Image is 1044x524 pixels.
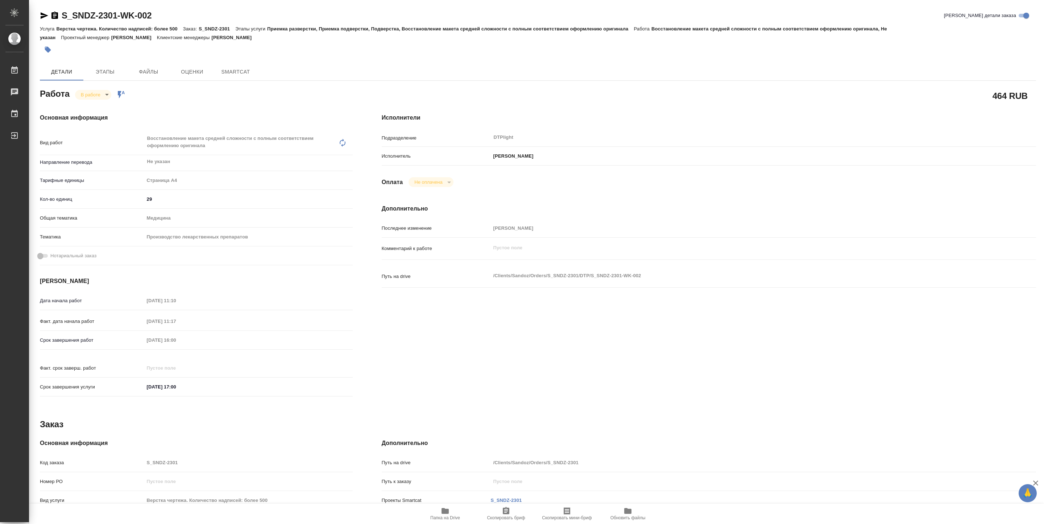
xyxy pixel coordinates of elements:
[634,26,651,32] p: Работа
[40,318,144,325] p: Факт. дата начала работ
[88,67,123,76] span: Этапы
[491,476,982,487] input: Пустое поле
[491,270,982,282] textarea: /Clients/Sandoz/Orders/S_SNDZ-2301/DTP/S_SNDZ-2301-WK-002
[40,196,144,203] p: Кол-во единиц
[211,35,257,40] p: [PERSON_NAME]
[491,498,522,503] a: S_SNDZ-2301
[40,177,144,184] p: Тарифные единицы
[199,26,235,32] p: S_SNDZ-2301
[183,26,199,32] p: Заказ:
[144,295,208,306] input: Пустое поле
[382,245,491,252] p: Комментарий к работе
[382,273,491,280] p: Путь на drive
[1019,484,1037,502] button: 🙏
[415,504,476,524] button: Папка на Drive
[144,363,208,373] input: Пустое поле
[382,204,1036,213] h4: Дополнительно
[235,26,267,32] p: Этапы услуги
[382,439,1036,448] h4: Дополнительно
[40,365,144,372] p: Факт. срок заверш. работ
[409,177,453,187] div: В работе
[44,67,79,76] span: Детали
[491,457,982,468] input: Пустое поле
[40,497,144,504] p: Вид услуги
[430,515,460,520] span: Папка на Drive
[597,504,658,524] button: Обновить файлы
[536,504,597,524] button: Скопировать мини-бриф
[542,515,592,520] span: Скопировать мини-бриф
[144,495,353,506] input: Пустое поле
[1022,486,1034,501] span: 🙏
[40,159,144,166] p: Направление перевода
[144,231,353,243] div: Производство лекарственных препаратов
[61,35,111,40] p: Проектный менеджер
[131,67,166,76] span: Файлы
[491,153,534,160] p: [PERSON_NAME]
[40,233,144,241] p: Тематика
[40,26,56,32] p: Услуга
[79,92,103,98] button: В работе
[56,26,183,32] p: Верстка чертежа. Количество надписей: более 500
[50,11,59,20] button: Скопировать ссылку
[157,35,212,40] p: Клиентские менеджеры
[382,497,491,504] p: Проекты Smartcat
[144,457,353,468] input: Пустое поле
[75,90,111,100] div: В работе
[382,225,491,232] p: Последнее изменение
[218,67,253,76] span: SmartCat
[40,297,144,304] p: Дата начала работ
[111,35,157,40] p: [PERSON_NAME]
[40,11,49,20] button: Скопировать ссылку для ЯМессенджера
[144,174,353,187] div: Страница А4
[40,419,63,430] h2: Заказ
[144,335,208,345] input: Пустое поле
[40,459,144,466] p: Код заказа
[267,26,634,32] p: Приемка разверстки, Приемка подверстки, Подверстка, Восстановление макета средней сложности с пол...
[412,179,444,185] button: Не оплачена
[382,178,403,187] h4: Оплата
[40,113,353,122] h4: Основная информация
[382,134,491,142] p: Подразделение
[175,67,210,76] span: Оценки
[144,476,353,487] input: Пустое поле
[50,252,96,259] span: Нотариальный заказ
[944,12,1016,19] span: [PERSON_NAME] детали заказа
[382,153,491,160] p: Исполнитель
[62,11,152,20] a: S_SNDZ-2301-WK-002
[476,504,536,524] button: Скопировать бриф
[382,113,1036,122] h4: Исполнители
[40,87,70,100] h2: Работа
[610,515,646,520] span: Обновить файлы
[144,316,208,327] input: Пустое поле
[993,90,1028,102] h2: 464 RUB
[487,515,525,520] span: Скопировать бриф
[40,42,56,58] button: Добавить тэг
[40,139,144,146] p: Вид работ
[144,194,353,204] input: ✎ Введи что-нибудь
[382,459,491,466] p: Путь на drive
[144,382,208,392] input: ✎ Введи что-нибудь
[40,478,144,485] p: Номер РО
[40,277,353,286] h4: [PERSON_NAME]
[40,337,144,344] p: Срок завершения работ
[491,223,982,233] input: Пустое поле
[40,383,144,391] p: Срок завершения услуги
[40,439,353,448] h4: Основная информация
[40,215,144,222] p: Общая тематика
[144,212,353,224] div: Медицина
[382,478,491,485] p: Путь к заказу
